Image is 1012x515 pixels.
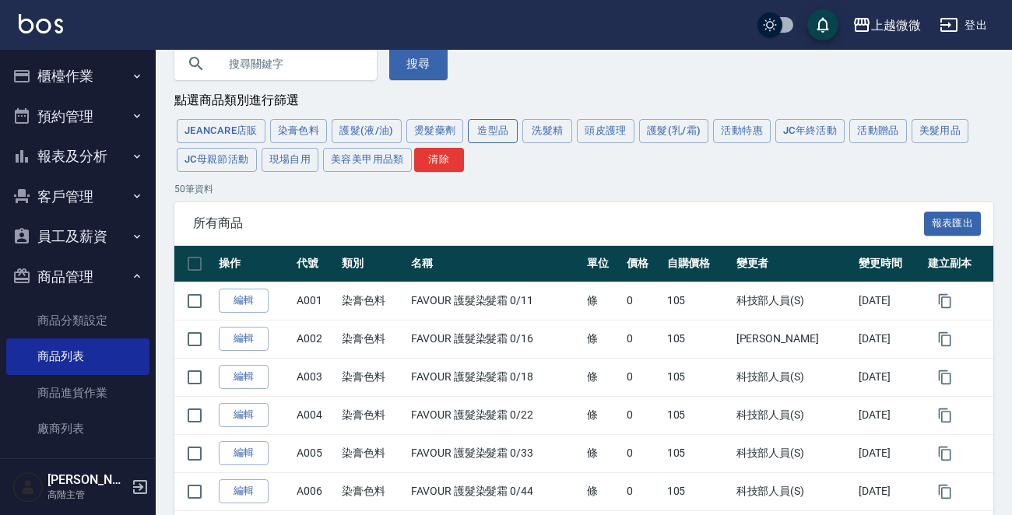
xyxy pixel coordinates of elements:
th: 名稱 [407,246,583,282]
button: JeanCare店販 [177,119,265,143]
td: A006 [293,472,338,510]
td: 105 [663,472,733,510]
th: 變更時間 [855,246,924,282]
td: 105 [663,358,733,396]
a: 編輯 [219,365,269,389]
td: 條 [583,434,623,472]
td: 條 [583,282,623,320]
button: JC年終活動 [775,119,845,143]
th: 代號 [293,246,338,282]
button: 櫃檯作業 [6,56,149,96]
td: 條 [583,396,623,434]
td: 條 [583,320,623,358]
td: 0 [623,320,662,358]
a: 編輯 [219,403,269,427]
td: 染膏色料 [338,472,407,510]
p: 50 筆資料 [174,182,993,196]
th: 建立副本 [924,246,993,282]
td: A001 [293,282,338,320]
button: 活動特惠 [713,119,771,143]
td: A005 [293,434,338,472]
button: 活動贈品 [849,119,907,143]
td: 科技部人員(S) [733,434,855,472]
div: 上越微微 [871,16,921,35]
td: FAVOUR 護髮染髮霜 0/11 [407,282,583,320]
td: 科技部人員(S) [733,396,855,434]
td: 105 [663,434,733,472]
button: 搜尋 [389,47,448,80]
button: JC母親節活動 [177,148,257,172]
td: [DATE] [855,434,924,472]
td: 科技部人員(S) [733,472,855,510]
button: 護髮(液/油) [332,119,402,143]
button: 現場自用 [262,148,319,172]
button: 美髮用品 [912,119,969,143]
td: A002 [293,320,338,358]
td: 染膏色料 [338,282,407,320]
button: 上越微微 [846,9,927,41]
a: 盤點作業 [6,447,149,482]
button: 預約管理 [6,96,149,137]
button: 清除 [414,148,464,172]
td: 105 [663,396,733,434]
td: 科技部人員(S) [733,282,855,320]
td: 染膏色料 [338,434,407,472]
th: 自購價格 [663,246,733,282]
td: 條 [583,358,623,396]
span: 所有商品 [193,215,924,231]
button: 商品管理 [6,257,149,297]
td: [DATE] [855,320,924,358]
th: 變更者 [733,246,855,282]
td: 條 [583,472,623,510]
td: 0 [623,282,662,320]
th: 價格 [623,246,662,282]
td: [DATE] [855,396,924,434]
button: 染膏色料 [270,119,328,143]
img: Person [12,471,44,503]
a: 編輯 [219,289,269,313]
a: 商品進貨作業 [6,375,149,411]
td: FAVOUR 護髮染髮霜 0/44 [407,472,583,510]
td: A003 [293,358,338,396]
button: 護髮(乳/霜) [639,119,709,143]
td: 染膏色料 [338,358,407,396]
td: [DATE] [855,472,924,510]
th: 類別 [338,246,407,282]
button: 員工及薪資 [6,216,149,257]
img: Logo [19,14,63,33]
a: 報表匯出 [924,215,982,229]
td: 0 [623,358,662,396]
button: save [807,9,838,40]
td: 0 [623,472,662,510]
a: 商品列表 [6,338,149,374]
button: 洗髮精 [522,119,572,143]
input: 搜尋關鍵字 [218,43,364,85]
td: FAVOUR 護髮染髮霜 0/33 [407,434,583,472]
button: 頭皮護理 [577,119,634,143]
td: 0 [623,434,662,472]
td: 染膏色料 [338,396,407,434]
p: 高階主管 [47,488,127,502]
td: A004 [293,396,338,434]
td: 染膏色料 [338,320,407,358]
td: 0 [623,396,662,434]
button: 報表匯出 [924,212,982,236]
td: [PERSON_NAME] [733,320,855,358]
button: 報表及分析 [6,136,149,177]
td: [DATE] [855,358,924,396]
td: FAVOUR 護髮染髮霜 0/16 [407,320,583,358]
th: 單位 [583,246,623,282]
a: 商品分類設定 [6,303,149,338]
td: 105 [663,282,733,320]
a: 編輯 [219,441,269,465]
td: [DATE] [855,282,924,320]
a: 廠商列表 [6,411,149,447]
a: 編輯 [219,327,269,351]
button: 燙髮藥劑 [406,119,464,143]
div: 點選商品類別進行篩選 [174,93,993,109]
button: 客戶管理 [6,177,149,217]
td: 105 [663,320,733,358]
a: 編輯 [219,479,269,503]
h5: [PERSON_NAME] [47,472,127,488]
button: 登出 [933,11,993,40]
